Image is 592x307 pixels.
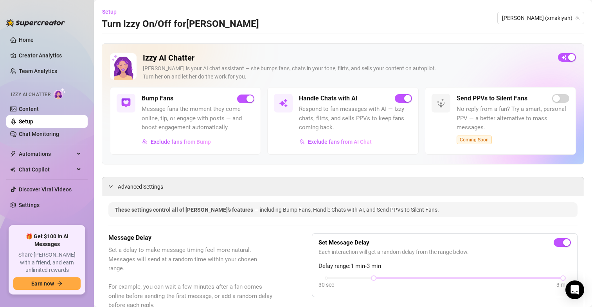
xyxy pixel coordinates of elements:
span: Chat Copilot [19,163,74,176]
h5: Send PPVs to Silent Fans [457,94,527,103]
span: Message fans the moment they come online, tip, or engage with posts — and boost engagement automa... [142,105,254,132]
div: expanded [108,182,118,191]
div: 3 min [556,280,570,289]
button: Exclude fans from AI Chat [299,136,372,148]
span: maki (xmakiyah) [502,12,579,24]
span: Delay range: 1 min - 3 min [318,262,571,271]
span: Share [PERSON_NAME] with a friend, and earn unlimited rewards [13,251,81,274]
span: arrow-right [57,281,63,286]
span: Automations [19,148,74,160]
img: svg%3e [299,139,305,145]
a: Content [19,106,39,112]
h3: Turn Izzy On/Off for [PERSON_NAME] [102,18,259,30]
a: Settings [19,202,40,208]
a: Creator Analytics [19,49,81,62]
h5: Message Delay [108,233,273,243]
img: svg%3e [279,98,288,108]
span: Izzy AI Chatter [11,91,50,98]
img: logo-BBDzfeDw.svg [6,19,65,27]
span: 🎁 Get $100 in AI Messages [13,233,81,248]
img: svg%3e [436,98,446,108]
img: svg%3e [142,139,148,145]
button: Earn nowarrow-right [13,277,81,290]
span: Coming Soon [457,136,492,144]
h2: Izzy AI Chatter [143,53,552,63]
span: Respond to fan messages with AI — Izzy chats, flirts, and sells PPVs to keep fans coming back. [299,105,412,132]
strong: Set Message Delay [318,239,369,246]
button: Exclude fans from Bump [142,136,211,148]
span: Earn now [31,280,54,287]
img: Izzy AI Chatter [110,53,137,80]
span: These settings control all of [PERSON_NAME]'s features [115,207,254,213]
div: Open Intercom Messenger [565,280,584,299]
span: Exclude fans from AI Chat [308,139,372,145]
span: thunderbolt [10,151,16,157]
span: Each interaction will get a random delay from the range below. [318,248,571,256]
span: Exclude fans from Bump [151,139,211,145]
img: AI Chatter [54,88,66,99]
span: expanded [108,184,113,189]
span: Advanced Settings [118,182,163,191]
div: 30 sec [318,280,334,289]
img: Chat Copilot [10,167,15,172]
a: Team Analytics [19,68,57,74]
a: Setup [19,118,33,125]
a: Discover Viral Videos [19,186,72,193]
span: No reply from a fan? Try a smart, personal PPV — a better alternative to mass messages. [457,105,569,132]
button: Setup [102,5,123,18]
div: [PERSON_NAME] is your AI chat assistant — she bumps fans, chats in your tone, flirts, and sells y... [143,64,552,81]
span: Setup [102,9,117,15]
a: Chat Monitoring [19,131,59,137]
img: svg%3e [121,98,131,108]
h5: Handle Chats with AI [299,94,358,103]
a: Home [19,37,34,43]
span: — including Bump Fans, Handle Chats with AI, and Send PPVs to Silent Fans. [254,207,439,213]
span: team [575,16,580,20]
h5: Bump Fans [142,94,173,103]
